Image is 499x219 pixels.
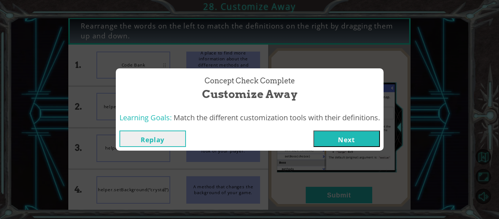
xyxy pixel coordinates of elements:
[205,76,295,86] span: Concept Check Complete
[119,131,186,147] button: Replay
[202,86,297,102] span: Customize Away
[313,131,380,147] button: Next
[119,113,172,122] span: Learning Goals:
[174,113,380,122] span: Match the different customization tools with their definitions.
